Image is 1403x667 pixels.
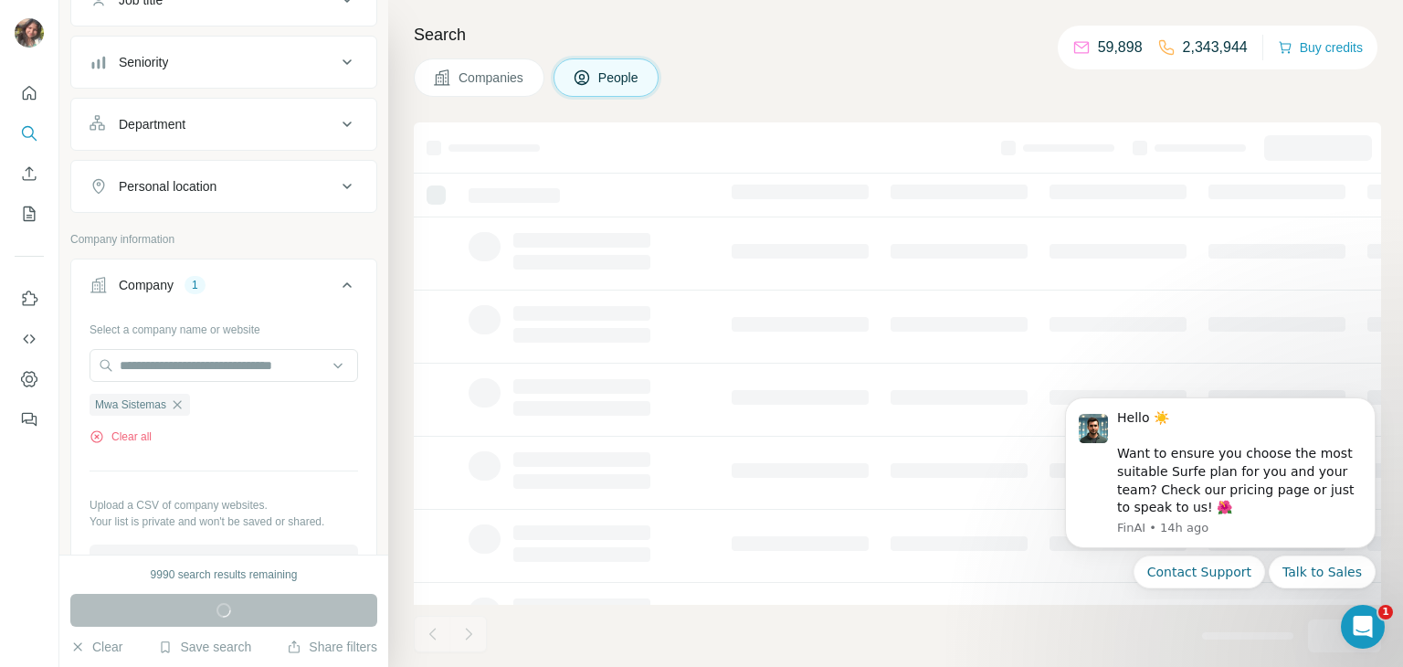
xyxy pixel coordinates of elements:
div: 9990 search results remaining [151,566,298,583]
button: Use Surfe API [15,323,44,355]
p: Upload a CSV of company websites. [90,497,358,513]
button: Share filters [287,638,377,656]
div: Select a company name or website [90,314,358,338]
button: Buy credits [1278,35,1363,60]
button: Enrich CSV [15,157,44,190]
div: Company [119,276,174,294]
button: Feedback [15,403,44,436]
p: Your list is private and won't be saved or shared. [90,513,358,530]
span: 1 [1378,605,1393,619]
div: Department [119,115,185,133]
h4: Search [414,22,1381,48]
p: Company information [70,231,377,248]
div: Seniority [119,53,168,71]
button: Clear all [90,429,152,445]
div: 1 [185,277,206,293]
button: My lists [15,197,44,230]
button: Seniority [71,40,376,84]
span: Companies [459,69,525,87]
span: Mwa Sistemas [95,397,166,413]
span: People [598,69,640,87]
button: Clear [70,638,122,656]
button: Company1 [71,263,376,314]
button: Upload a list of companies [90,545,358,577]
button: Dashboard [15,363,44,396]
button: Department [71,102,376,146]
button: Use Surfe on LinkedIn [15,282,44,315]
iframe: Intercom live chat [1341,605,1385,649]
button: Quick start [15,77,44,110]
p: 59,898 [1098,37,1143,58]
button: Search [15,117,44,150]
button: Save search [158,638,251,656]
img: Avatar [15,18,44,48]
p: 2,343,944 [1183,37,1248,58]
div: Personal location [119,177,216,196]
button: Personal location [71,164,376,208]
iframe: Intercom notifications message [1038,382,1403,599]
